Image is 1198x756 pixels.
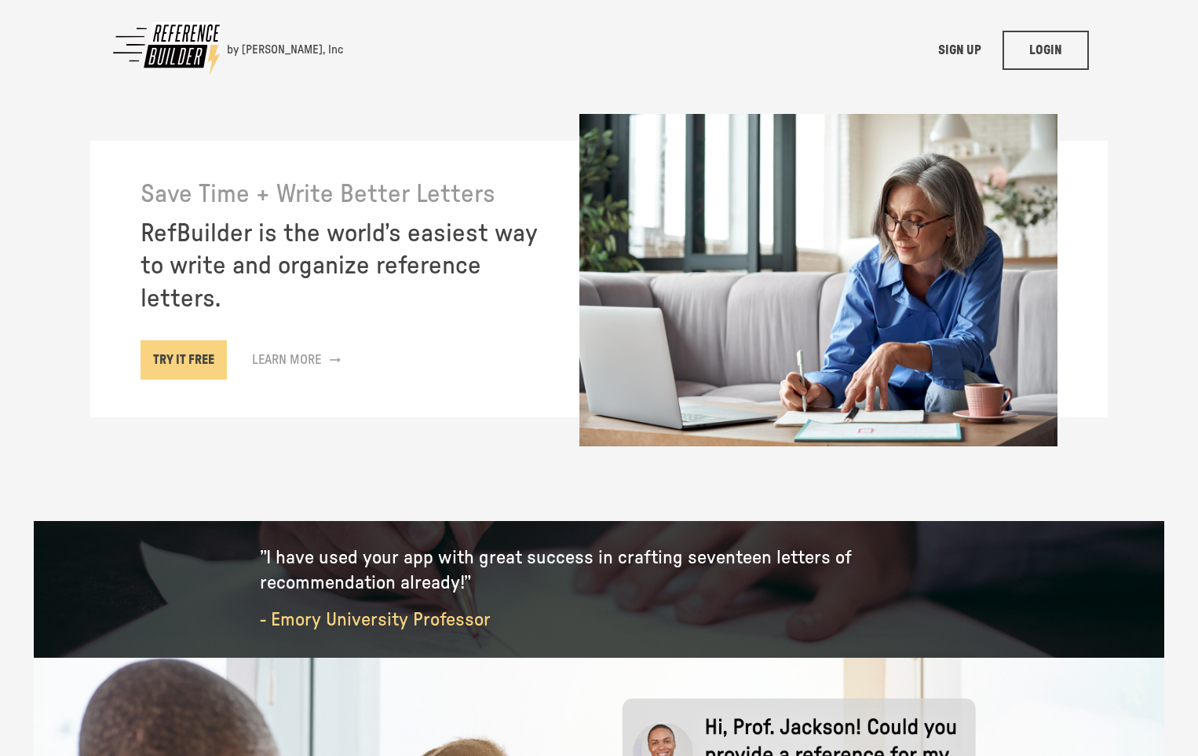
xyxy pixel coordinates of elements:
[260,546,938,595] p: ”I have used your app with great success in crafting seventeen letters of recommendation already!”
[260,608,938,633] p: - Emory University Professor
[141,340,227,380] a: TRY IT FREE
[1003,31,1089,70] a: LOGIN
[109,19,227,78] img: Reference Builder Logo
[579,113,1058,447] img: writing on paper
[141,218,547,316] h5: RefBuilder is the world’s easiest way to write and organize reference letters.
[141,178,547,211] h5: Save Time + Write Better Letters
[227,42,343,58] div: by [PERSON_NAME], Inc
[252,350,321,369] p: Learn More
[239,340,352,380] a: Learn More
[916,31,1003,70] a: SIGN UP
